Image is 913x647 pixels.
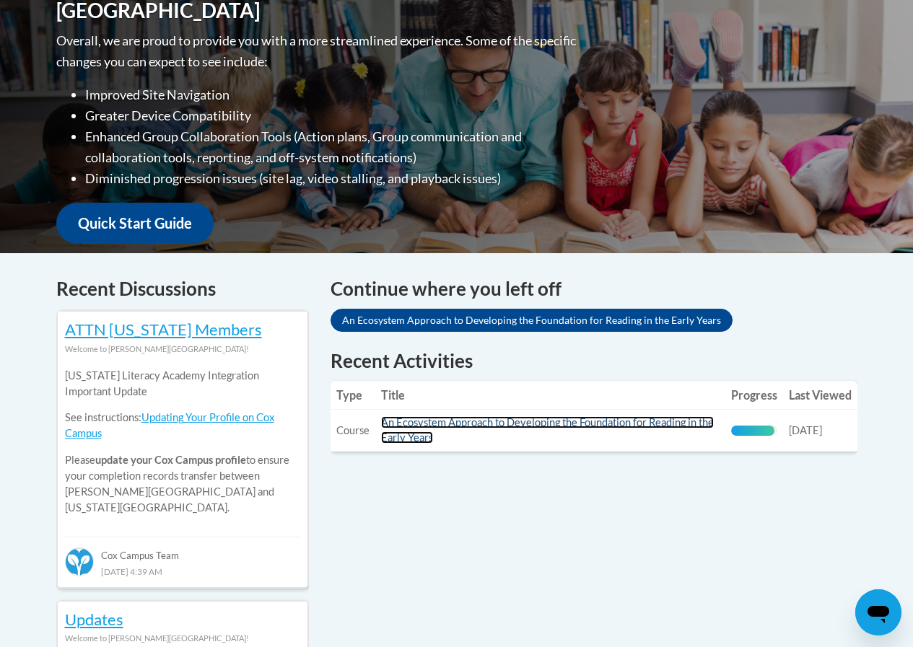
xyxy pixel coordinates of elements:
th: Last Viewed [783,381,857,410]
div: [DATE] 4:39 AM [65,563,300,579]
li: Diminished progression issues (site lag, video stalling, and playback issues) [85,168,580,189]
h4: Recent Discussions [56,275,309,303]
img: Cox Campus Team [65,547,94,576]
th: Progress [725,381,783,410]
a: ATTN [US_STATE] Members [65,320,262,339]
a: An Ecosystem Approach to Developing the Foundation for Reading in the Early Years [331,309,733,332]
th: Title [375,381,725,410]
div: Welcome to [PERSON_NAME][GEOGRAPHIC_DATA]! [65,341,300,357]
a: An Ecosystem Approach to Developing the Foundation for Reading in the Early Years [381,416,714,444]
div: Please to ensure your completion records transfer between [PERSON_NAME][GEOGRAPHIC_DATA] and [US_... [65,357,300,527]
span: [DATE] [789,424,822,436]
a: Updates [65,609,123,629]
iframe: Button to launch messaging window [855,589,901,635]
a: Updating Your Profile on Cox Campus [65,411,274,439]
span: Course [336,424,370,436]
div: Welcome to [PERSON_NAME][GEOGRAPHIC_DATA]! [65,630,300,646]
p: See instructions: [65,410,300,441]
th: Type [331,381,375,410]
li: Improved Site Navigation [85,84,580,105]
h1: Recent Activities [331,348,857,374]
li: Greater Device Compatibility [85,105,580,126]
p: Overall, we are proud to provide you with a more streamlined experience. Some of the specific cha... [56,30,580,72]
p: [US_STATE] Literacy Academy Integration Important Update [65,368,300,400]
div: Cox Campus Team [65,537,300,563]
b: update your Cox Campus profile [95,454,246,466]
h4: Continue where you left off [331,275,857,303]
a: Quick Start Guide [56,203,214,244]
li: Enhanced Group Collaboration Tools (Action plans, Group communication and collaboration tools, re... [85,126,580,168]
div: Progress, % [731,426,774,436]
